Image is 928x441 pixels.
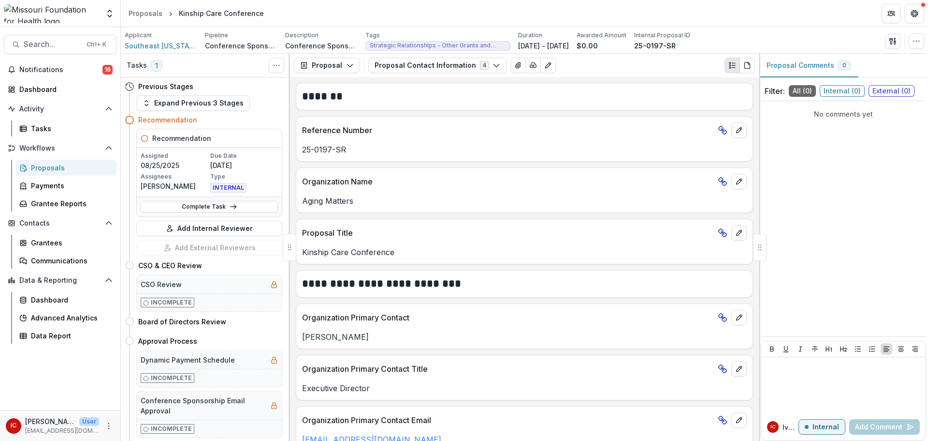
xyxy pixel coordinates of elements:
a: Payments [15,178,116,194]
a: Proposals [15,160,116,176]
div: Advanced Analytics [31,313,109,323]
p: Incomplete [151,298,192,307]
div: Ivory Clarke [770,425,775,429]
h3: Tasks [127,61,147,70]
a: Data Report [15,328,116,344]
h4: CSO & CEO Review [138,260,202,271]
div: Proposals [129,8,162,18]
div: Kinship Care Conference [179,8,264,18]
div: Dashboard [19,84,109,94]
button: edit [731,361,747,377]
p: 25-0197-SR [634,41,676,51]
div: Ctrl + K [85,39,108,50]
p: 08/25/2025 [141,160,208,170]
span: Activity [19,105,101,113]
a: Communications [15,253,116,269]
p: [DATE] [210,160,278,170]
span: Workflows [19,144,101,152]
button: View Attached Files [510,58,526,73]
span: 0 [842,62,846,69]
p: [PERSON_NAME] [25,416,75,426]
button: Underline [780,343,792,355]
p: [PERSON_NAME] [141,181,208,191]
button: edit [731,225,747,241]
button: Open Data & Reporting [4,273,116,288]
p: Internal Proposal ID [634,31,690,40]
button: edit [731,412,747,428]
p: $0.00 [577,41,598,51]
p: Reference Number [302,124,714,136]
p: Kinship Care Conference [302,246,747,258]
a: Complete Task [141,201,278,213]
span: All ( 0 ) [789,85,816,97]
p: Internal [812,423,839,431]
h4: Previous Stages [138,81,193,91]
p: No comments yet [765,109,922,119]
h5: Dynamic Payment Schedule [141,355,235,365]
button: Heading 1 [823,343,835,355]
button: PDF view [739,58,755,73]
button: Search... [4,35,116,54]
button: Add Internal Reviewer [136,221,282,236]
a: Grantee Reports [15,196,116,212]
button: Plaintext view [725,58,740,73]
button: Expand Previous 3 Stages [136,95,250,111]
p: 25-0197-SR [302,144,747,155]
p: Organization Name [302,176,714,187]
p: Assignees [141,172,208,181]
button: Proposal Comments [759,54,858,77]
span: Notifications [19,66,102,74]
p: Incomplete [151,425,192,433]
span: Contacts [19,219,101,228]
p: Tags [365,31,380,40]
p: Organization Primary Contact [302,312,714,323]
button: Open Workflows [4,140,116,156]
button: Open entity switcher [103,4,116,23]
nav: breadcrumb [125,6,268,20]
h4: Board of Directors Review [138,317,226,327]
a: Dashboard [4,81,116,97]
button: edit [731,310,747,325]
p: Conference Sponsorship [205,41,277,51]
p: Aging Matters [302,195,747,207]
span: Data & Reporting [19,276,101,285]
h5: Conference Sponsorship Email Approval [141,395,266,416]
button: Align Right [909,343,921,355]
div: Ivory Clarke [11,423,16,429]
span: 16 [102,65,113,75]
p: Awarded Amount [577,31,626,40]
p: Duration [518,31,542,40]
button: Add External Reviewers [136,240,282,256]
button: Heading 2 [838,343,849,355]
div: Grantee Reports [31,198,109,209]
a: Proposals [125,6,166,20]
span: Search... [24,40,81,49]
button: Open Contacts [4,215,116,231]
div: Proposals [31,163,109,173]
p: Assigned [141,152,208,160]
div: Communications [31,256,109,266]
button: More [103,420,115,432]
a: Southeast [US_STATE] Area Agency on Aging [125,41,197,51]
p: Executive Director [302,382,747,394]
button: edit [731,174,747,189]
button: Ordered List [866,343,878,355]
p: Description [285,31,319,40]
p: Organization Primary Contact Email [302,414,714,426]
p: User [79,417,99,426]
p: Conference Sponsorship - Kinship Care Conference [285,41,358,51]
button: Align Center [895,343,907,355]
span: External ( 0 ) [869,85,914,97]
h5: Recommendation [152,133,211,143]
button: Bold [766,343,778,355]
button: edit [731,122,747,138]
button: Add Comment [849,419,920,435]
button: Internal [798,419,845,435]
img: Missouri Foundation for Health logo [4,4,99,23]
h4: Recommendation [138,115,197,125]
p: Ivory C [783,422,798,432]
p: Incomplete [151,374,192,382]
p: Pipeline [205,31,228,40]
p: [EMAIL_ADDRESS][DOMAIN_NAME] [25,426,99,435]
